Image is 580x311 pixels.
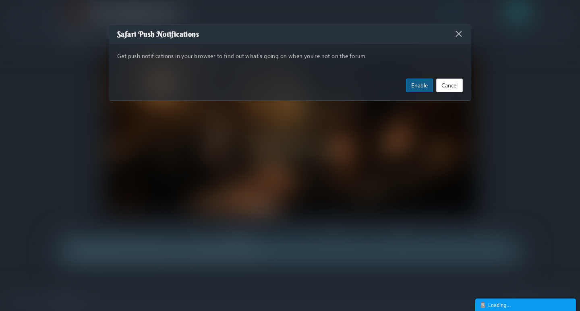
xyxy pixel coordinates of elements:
button: Enable [406,79,433,92]
span: Push Notifications [138,29,199,39]
p: Get push notifications in your browser to find out what's going on when you're not on the forum. [117,52,463,60]
span: Safari [117,29,136,39]
button: × [455,30,463,38]
button: Cancel [436,79,463,92]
